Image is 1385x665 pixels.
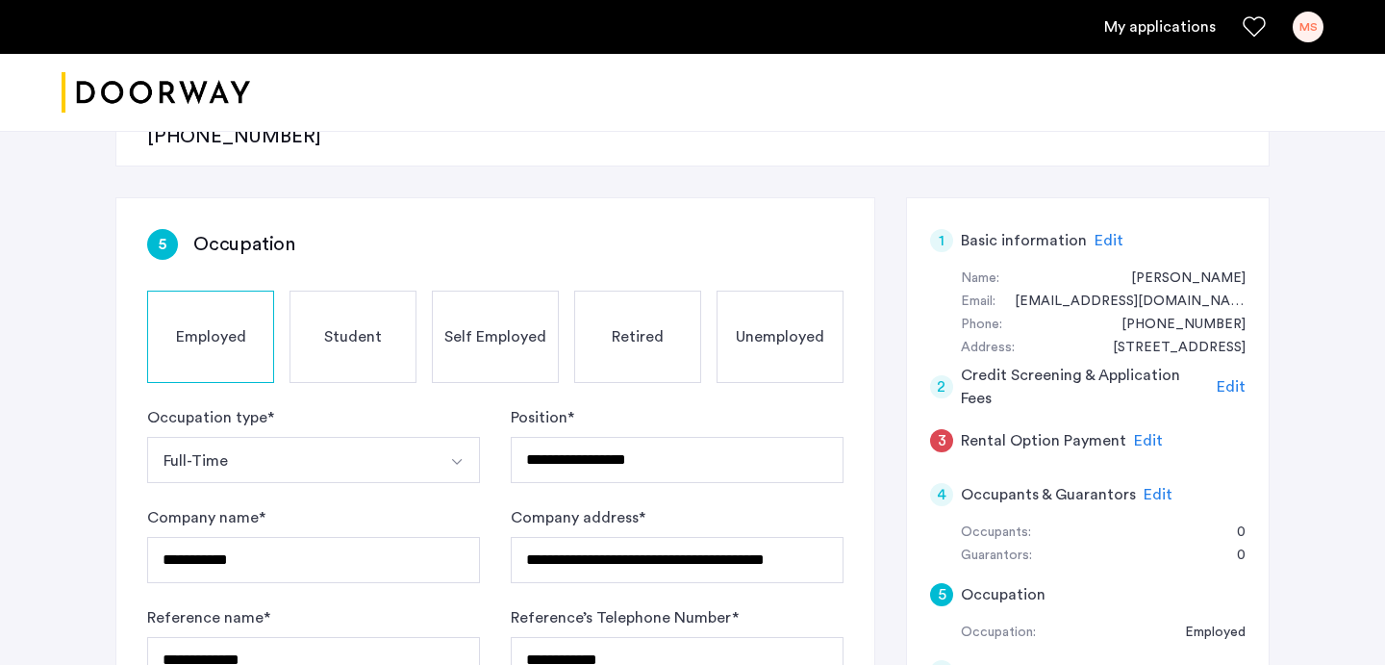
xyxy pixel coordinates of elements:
button: Select option [434,437,480,483]
div: Address: [961,337,1015,360]
h5: Rental Option Payment [961,429,1126,452]
span: Edit [1217,379,1246,395]
div: 1 [930,229,953,252]
div: Phone: [961,314,1002,337]
button: Select option [147,437,435,483]
div: Name: [961,268,999,291]
img: arrow [449,454,465,470]
span: Edit [1095,233,1123,248]
div: MS [1293,12,1323,42]
span: Edit [1144,487,1172,502]
div: 3 [930,429,953,452]
a: Cazamio logo [62,57,250,129]
div: 2 [930,375,953,398]
span: Self Employed [444,325,546,348]
label: Company name * [147,506,265,529]
div: Guarantors: [961,545,1032,568]
div: Email: [961,291,995,314]
h5: Occupants & Guarantors [961,483,1136,506]
div: maxdschwarz@gmail.com [995,291,1246,314]
label: Position * [511,406,574,429]
div: 0 [1218,545,1246,568]
div: Max Schwarz [1112,268,1246,291]
span: Edit [1134,433,1163,448]
div: Occupants: [961,522,1031,545]
label: Company address * [511,506,645,529]
div: [PHONE_NUMBER] [147,123,321,150]
div: Occupation: [961,622,1036,645]
div: 69 Seaview Avenue [1094,337,1246,360]
div: +17812060241 [1102,314,1246,337]
h3: Occupation [193,231,295,258]
label: Reference name * [147,606,270,629]
span: Unemployed [736,325,824,348]
img: logo [62,57,250,129]
h5: Basic information [961,229,1087,252]
a: My application [1104,15,1216,38]
h5: Credit Screening & Application Fees [961,364,1210,410]
span: Retired [612,325,664,348]
div: 5 [930,583,953,606]
a: Favorites [1243,15,1266,38]
div: 5 [147,229,178,260]
span: Employed [176,325,246,348]
span: Student [324,325,382,348]
label: Reference’s Telephone Number * [511,606,739,629]
div: 4 [930,483,953,506]
div: 0 [1218,522,1246,545]
label: Occupation type * [147,406,274,429]
div: Employed [1166,622,1246,645]
h5: Occupation [961,583,1045,606]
